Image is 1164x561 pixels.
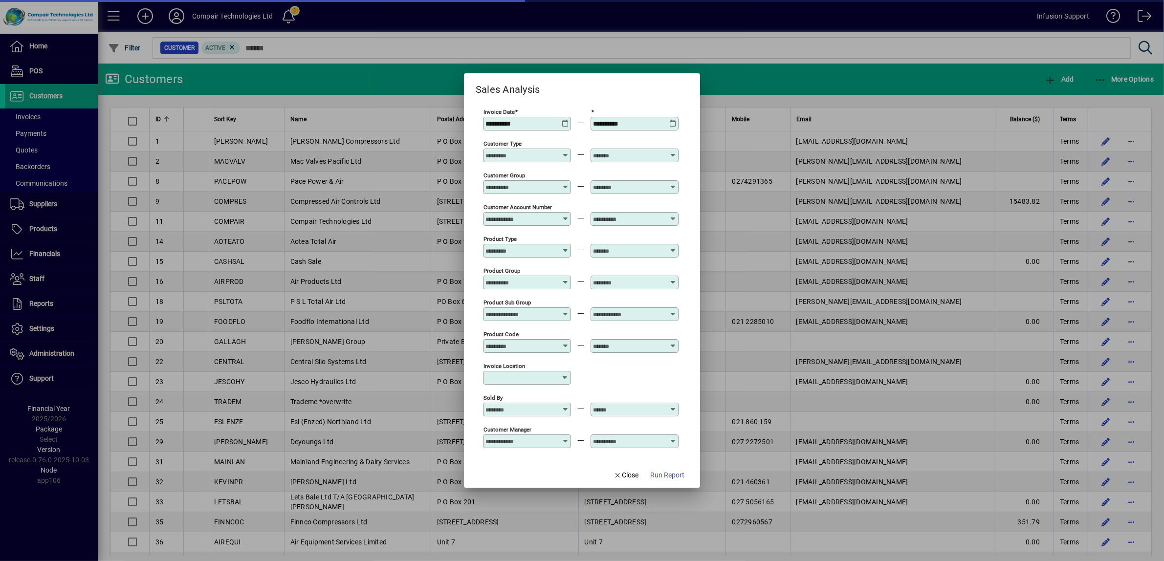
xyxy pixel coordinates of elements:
mat-label: Invoice Date [483,108,515,115]
h2: Sales Analysis [464,73,552,97]
span: Run Report [650,470,684,480]
span: Close [614,470,639,480]
mat-label: Customer Group [483,172,525,179]
mat-label: Customer Type [483,140,522,147]
button: Close [610,466,643,484]
mat-label: Invoice location [483,363,525,369]
mat-label: Sold By [483,394,503,401]
mat-label: Product Group [483,267,520,274]
mat-label: Product Code [483,331,519,338]
mat-label: Customer Account Number [483,204,552,211]
mat-label: Customer Manager [483,426,531,433]
mat-label: Product Sub Group [483,299,531,306]
mat-label: Product Type [483,236,517,242]
button: Run Report [646,466,688,484]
